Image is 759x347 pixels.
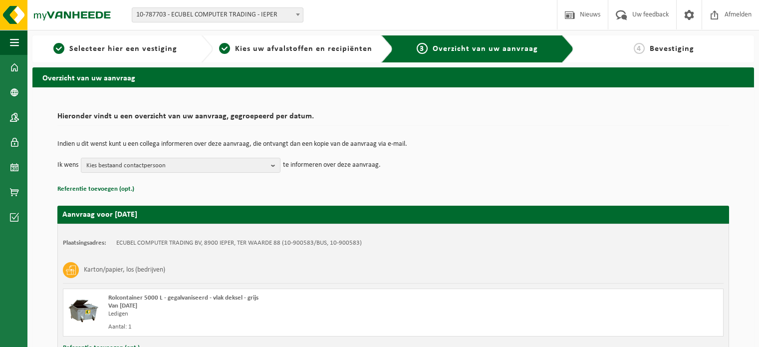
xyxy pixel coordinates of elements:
span: 4 [634,43,645,54]
span: Rolcontainer 5000 L - gegalvaniseerd - vlak deksel - grijs [108,295,258,301]
button: Kies bestaand contactpersoon [81,158,280,173]
h3: Karton/papier, los (bedrijven) [84,262,165,278]
p: Ik wens [57,158,78,173]
strong: Aanvraag voor [DATE] [62,211,137,219]
span: 3 [417,43,428,54]
button: Referentie toevoegen (opt.) [57,183,134,196]
a: 2Kies uw afvalstoffen en recipiënten [218,43,374,55]
p: te informeren over deze aanvraag. [283,158,381,173]
h2: Hieronder vindt u een overzicht van uw aanvraag, gegroepeerd per datum. [57,112,729,126]
div: Ledigen [108,310,433,318]
strong: Van [DATE] [108,303,137,309]
td: ECUBEL COMPUTER TRADING BV, 8900 IEPER, TER WAARDE 88 (10-900583/BUS, 10-900583) [116,239,362,247]
p: Indien u dit wenst kunt u een collega informeren over deze aanvraag, die ontvangt dan een kopie v... [57,141,729,148]
span: Kies uw afvalstoffen en recipiënten [235,45,372,53]
div: Aantal: 1 [108,323,433,331]
span: Kies bestaand contactpersoon [86,158,267,173]
a: 1Selecteer hier een vestiging [37,43,193,55]
span: 10-787703 - ECUBEL COMPUTER TRADING - IEPER [132,7,303,22]
span: 2 [219,43,230,54]
span: 10-787703 - ECUBEL COMPUTER TRADING - IEPER [132,8,303,22]
span: Bevestiging [650,45,694,53]
img: WB-5000-GAL-GY-01.png [68,294,98,324]
span: Selecteer hier een vestiging [69,45,177,53]
strong: Plaatsingsadres: [63,240,106,246]
span: 1 [53,43,64,54]
span: Overzicht van uw aanvraag [433,45,538,53]
h2: Overzicht van uw aanvraag [32,67,754,87]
